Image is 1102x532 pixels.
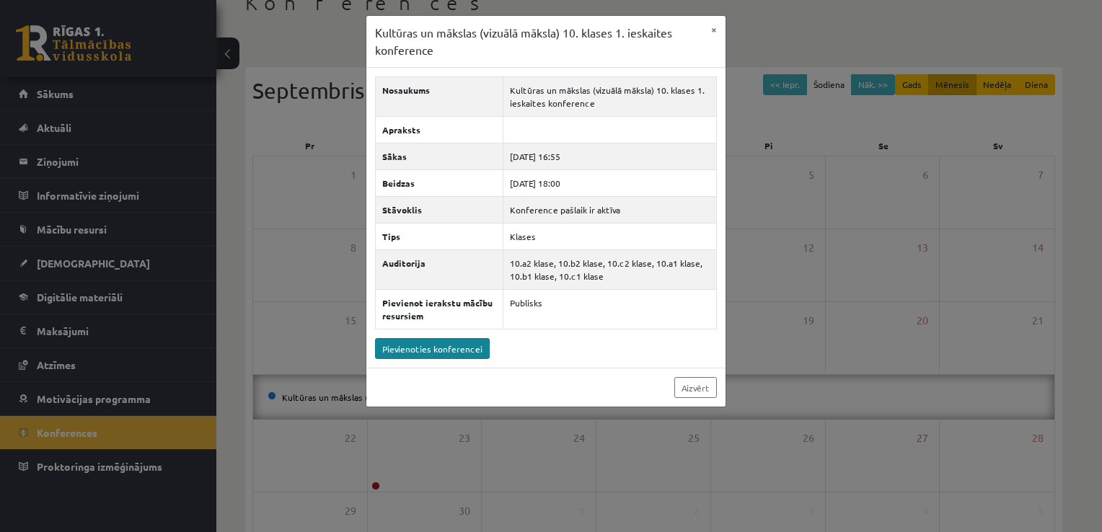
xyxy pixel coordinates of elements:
h3: Kultūras un mākslas (vizuālā māksla) 10. klases 1. ieskaites konference [375,25,702,58]
th: Sākas [375,143,503,170]
td: Kultūras un mākslas (vizuālā māksla) 10. klases 1. ieskaites konference [503,77,716,117]
th: Nosaukums [375,77,503,117]
a: Aizvērt [674,377,717,398]
td: 10.a2 klase, 10.b2 klase, 10.c2 klase, 10.a1 klase, 10.b1 klase, 10.c1 klase [503,250,716,290]
th: Tips [375,223,503,250]
td: [DATE] 18:00 [503,170,716,197]
th: Beidzas [375,170,503,197]
td: Publisks [503,290,716,329]
th: Pievienot ierakstu mācību resursiem [375,290,503,329]
th: Auditorija [375,250,503,290]
a: Pievienoties konferencei [375,338,490,359]
td: Klases [503,223,716,250]
td: Konference pašlaik ir aktīva [503,197,716,223]
th: Apraksts [375,117,503,143]
td: [DATE] 16:55 [503,143,716,170]
button: × [702,16,726,43]
th: Stāvoklis [375,197,503,223]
